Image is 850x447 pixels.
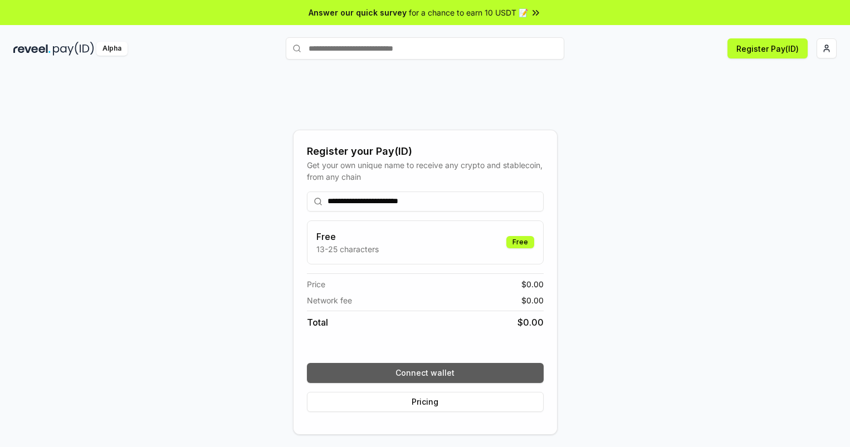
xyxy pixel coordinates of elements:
[409,7,528,18] span: for a chance to earn 10 USDT 📝
[517,316,544,329] span: $ 0.00
[309,7,407,18] span: Answer our quick survey
[307,363,544,383] button: Connect wallet
[316,230,379,243] h3: Free
[316,243,379,255] p: 13-25 characters
[96,42,128,56] div: Alpha
[13,42,51,56] img: reveel_dark
[521,278,544,290] span: $ 0.00
[53,42,94,56] img: pay_id
[307,392,544,412] button: Pricing
[307,294,352,306] span: Network fee
[307,278,325,290] span: Price
[307,144,544,159] div: Register your Pay(ID)
[506,236,534,248] div: Free
[307,159,544,183] div: Get your own unique name to receive any crypto and stablecoin, from any chain
[521,294,544,306] span: $ 0.00
[727,38,808,58] button: Register Pay(ID)
[307,316,328,329] span: Total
